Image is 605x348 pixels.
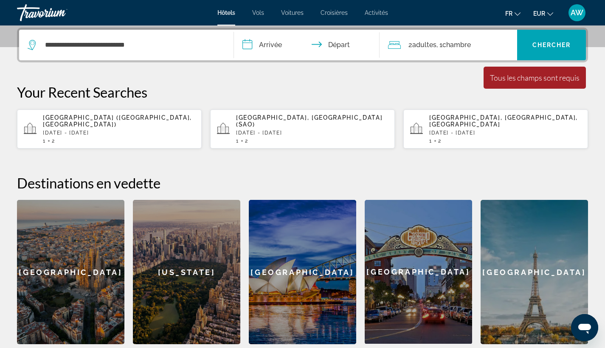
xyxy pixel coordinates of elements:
button: Travelers: 2 adults, 0 children [380,30,517,60]
span: EUR [533,10,545,17]
button: [GEOGRAPHIC_DATA], [GEOGRAPHIC_DATA] (SAO)[DATE] - [DATE]12 [210,109,395,149]
button: Chercher [517,30,586,60]
p: [DATE] - [DATE] [236,130,388,136]
button: [GEOGRAPHIC_DATA] ([GEOGRAPHIC_DATA], [GEOGRAPHIC_DATA])[DATE] - [DATE]12 [17,109,202,149]
button: Change currency [533,7,553,20]
span: Chercher [532,42,571,48]
span: [GEOGRAPHIC_DATA], [GEOGRAPHIC_DATA], [GEOGRAPHIC_DATA] [429,114,578,128]
a: [GEOGRAPHIC_DATA] [249,200,356,344]
span: fr [505,10,512,17]
div: Tous les champs sont requis [490,73,580,82]
p: Your Recent Searches [17,84,588,101]
span: AW [571,8,583,17]
span: 2 [52,138,55,144]
h2: Destinations en vedette [17,174,588,191]
button: Change language [505,7,521,20]
a: [GEOGRAPHIC_DATA] [481,200,588,344]
span: [GEOGRAPHIC_DATA] ([GEOGRAPHIC_DATA], [GEOGRAPHIC_DATA]) [43,114,192,128]
span: Adultes [412,41,436,49]
span: 1 [429,138,432,144]
span: 1 [236,138,239,144]
span: [GEOGRAPHIC_DATA], [GEOGRAPHIC_DATA] (SAO) [236,114,383,128]
span: 2 [438,138,442,144]
p: [DATE] - [DATE] [429,130,581,136]
p: [DATE] - [DATE] [43,130,195,136]
span: 2 [408,39,436,51]
button: User Menu [566,4,588,22]
a: Hôtels [217,9,235,16]
a: [GEOGRAPHIC_DATA] [365,200,472,344]
div: Search widget [19,30,586,60]
span: 1 [43,138,46,144]
a: Vols [252,9,264,16]
button: Check in and out dates [234,30,380,60]
a: Croisières [321,9,348,16]
span: , 1 [436,39,471,51]
a: [GEOGRAPHIC_DATA] [17,200,124,344]
a: Activités [365,9,388,16]
button: [GEOGRAPHIC_DATA], [GEOGRAPHIC_DATA], [GEOGRAPHIC_DATA][DATE] - [DATE]12 [403,109,588,149]
a: Travorium [17,2,102,24]
a: [US_STATE] [133,200,240,344]
iframe: Bouton de lancement de la fenêtre de messagerie [571,314,598,341]
span: 2 [245,138,248,144]
span: Chambre [442,41,471,49]
a: Voitures [281,9,304,16]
